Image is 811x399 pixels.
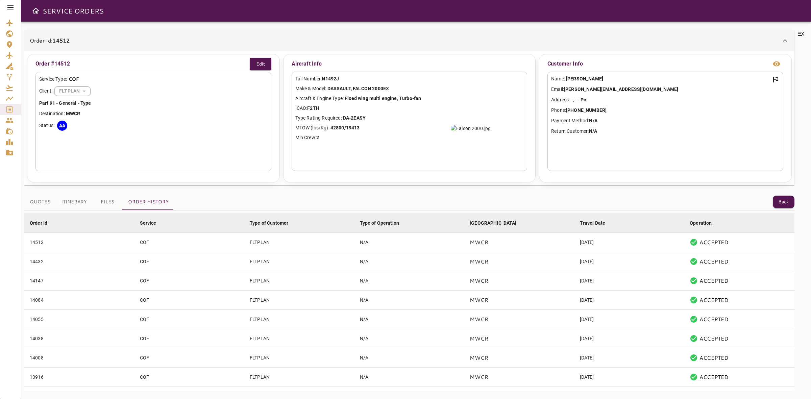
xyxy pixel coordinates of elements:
[140,219,156,227] div: Service
[244,309,354,329] td: FLTPLAN
[39,122,54,129] p: Status:
[30,258,129,265] div: 14432
[470,354,488,362] p: MWCR
[354,348,465,367] td: N/A
[322,76,339,81] b: N1492J
[354,329,465,348] td: N/A
[566,76,603,81] b: [PERSON_NAME]
[30,335,129,342] div: 14038
[551,96,780,103] p: Address:
[470,257,488,266] p: MWCR
[295,105,524,112] p: ICAO:
[360,219,408,227] span: Type of Operation
[30,374,129,380] div: 13916
[547,60,583,68] p: Customer Info
[295,95,524,102] p: Aircraft & Engine Type:
[574,348,685,367] td: [DATE]
[250,219,297,227] span: Type of Customer
[74,111,77,116] b: C
[470,219,517,227] div: [GEOGRAPHIC_DATA]
[354,252,465,271] td: N/A
[316,135,319,140] b: 2
[140,219,165,227] span: Service
[470,238,488,246] p: MWCR
[244,232,354,252] td: FLTPLAN
[307,105,319,111] b: F2TH
[123,194,174,210] button: Order History
[470,277,488,285] p: MWCR
[574,309,685,329] td: [DATE]
[470,373,488,381] p: MWCR
[30,36,70,45] p: Order Id:
[580,219,606,227] div: Travel Date
[551,128,780,135] p: Return Customer:
[30,316,129,323] div: 14055
[30,219,56,227] span: Order Id
[574,252,685,271] td: [DATE]
[57,121,67,131] div: AA
[30,219,47,227] div: Order Id
[30,277,129,284] div: 14147
[470,296,488,304] p: MWCR
[699,257,729,266] p: ACCEPTED
[134,348,245,367] td: COF
[295,134,524,141] p: Min Crew:
[327,86,389,91] b: DASSAULT, FALCON 2000EX
[52,36,70,44] b: 14512
[295,85,524,92] p: Make & Model:
[24,30,794,51] div: Order Id:14512
[56,194,92,210] button: Itinerary
[54,82,91,100] div: FLTPLAN
[39,100,268,107] p: Part 91 - General - Type
[134,271,245,290] td: COF
[551,117,780,124] p: Payment Method:
[244,329,354,348] td: FLTPLAN
[134,367,245,386] td: COF
[699,296,729,304] p: ACCEPTED
[39,110,268,117] p: Destination:
[354,309,465,329] td: N/A
[39,76,268,83] div: Service Type:
[690,219,712,227] div: Operation
[773,196,794,208] button: Back
[43,5,104,16] h6: SERVICE ORDERS
[574,329,685,348] td: [DATE]
[354,367,465,386] td: N/A
[295,115,524,122] p: Type Rating Required:
[354,290,465,309] td: N/A
[574,232,685,252] td: [DATE]
[244,367,354,386] td: FLTPLAN
[574,290,685,309] td: [DATE]
[699,238,729,246] p: ACCEPTED
[330,125,360,130] b: 42800/19413
[29,4,43,18] button: Open drawer
[564,86,678,92] b: [PERSON_NAME][EMAIL_ADDRESS][DOMAIN_NAME]
[354,232,465,252] td: N/A
[134,290,245,309] td: COF
[470,334,488,343] p: MWCR
[570,97,587,102] b: - , - - Pc:
[295,75,524,82] p: Tail Number:
[470,219,525,227] span: [GEOGRAPHIC_DATA]
[470,315,488,323] p: MWCR
[589,128,597,134] b: N/A
[360,219,399,227] div: Type of Operation
[295,124,524,131] p: MTOW (lbs/Kg):
[250,219,288,227] div: Type of Customer
[574,271,685,290] td: [DATE]
[699,373,729,381] p: ACCEPTED
[39,86,268,96] div: Client:
[30,297,129,303] div: 14084
[24,194,56,210] button: Quotes
[551,75,780,82] p: Name:
[244,290,354,309] td: FLTPLAN
[699,354,729,362] p: ACCEPTED
[345,96,421,101] b: Fixed wing multi engine, Turbo-fan
[134,252,245,271] td: COF
[66,111,70,116] b: M
[30,239,129,246] div: 14512
[30,354,129,361] div: 14008
[244,271,354,290] td: FLTPLAN
[134,329,245,348] td: COF
[580,219,614,227] span: Travel Date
